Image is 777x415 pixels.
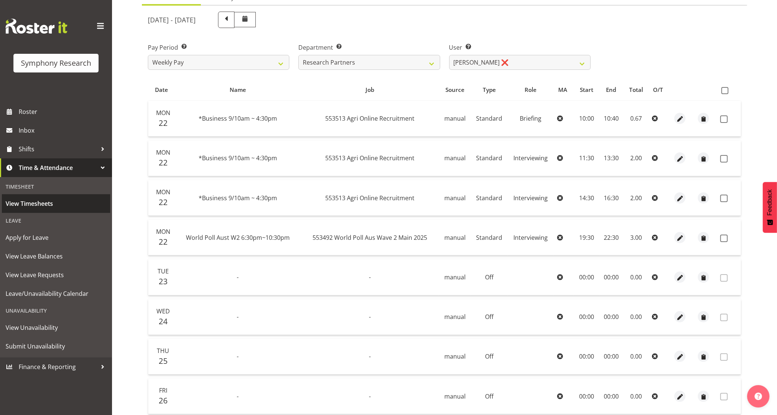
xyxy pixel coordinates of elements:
[155,86,168,94] span: Date
[156,109,170,117] span: Mon
[6,322,106,333] span: View Unavailability
[444,194,466,202] span: manual
[2,213,110,228] div: Leave
[574,101,599,137] td: 10:00
[19,125,108,136] span: Inbox
[449,43,591,52] label: User
[2,337,110,356] a: Submit Unavailability
[444,154,466,162] span: manual
[325,114,414,123] span: 553513 Agri Online Recruitment
[520,114,542,123] span: Briefing
[514,233,548,242] span: Interviewing
[21,58,91,69] div: Symphony Research
[514,154,548,162] span: Interviewing
[483,86,496,94] span: Type
[369,313,371,321] span: -
[574,180,599,216] td: 14:30
[599,101,623,137] td: 10:40
[313,233,427,242] span: 553492 World Poll Aus Wave 2 Main 2025
[471,299,508,335] td: Off
[653,86,663,94] span: O/T
[19,361,97,372] span: Finance & Reporting
[623,378,649,414] td: 0.00
[514,194,548,202] span: Interviewing
[623,220,649,255] td: 3.00
[157,347,169,355] span: Thu
[2,247,110,266] a: View Leave Balances
[159,236,168,247] span: 22
[237,313,239,321] span: -
[159,316,168,326] span: 24
[199,154,277,162] span: *Business 9/10am ~ 4:30pm
[6,232,106,243] span: Apply for Leave
[6,341,106,352] span: Submit Unavailability
[159,386,167,394] span: Fri
[159,395,168,406] span: 26
[444,114,466,123] span: manual
[471,140,508,176] td: Standard
[2,303,110,318] div: Unavailability
[6,269,106,281] span: View Leave Requests
[159,157,168,168] span: 22
[629,86,643,94] span: Total
[755,393,762,400] img: help-xxl-2.png
[325,154,414,162] span: 553513 Agri Online Recruitment
[156,148,170,157] span: Mon
[599,220,623,255] td: 22:30
[444,273,466,281] span: manual
[19,143,97,155] span: Shifts
[148,43,289,52] label: Pay Period
[6,19,67,34] img: Rosterit website logo
[580,86,593,94] span: Start
[471,180,508,216] td: Standard
[574,339,599,375] td: 00:00
[444,392,466,400] span: manual
[471,259,508,295] td: Off
[444,233,466,242] span: manual
[471,339,508,375] td: Off
[237,352,239,360] span: -
[599,378,623,414] td: 00:00
[623,180,649,216] td: 2.00
[366,86,374,94] span: Job
[159,118,168,128] span: 22
[599,299,623,335] td: 00:00
[574,378,599,414] td: 00:00
[6,198,106,209] span: View Timesheets
[763,182,777,233] button: Feedback - Show survey
[444,352,466,360] span: manual
[599,259,623,295] td: 00:00
[199,194,277,202] span: *Business 9/10am ~ 4:30pm
[525,86,537,94] span: Role
[471,378,508,414] td: Off
[767,189,773,216] span: Feedback
[558,86,567,94] span: MA
[19,106,108,117] span: Roster
[471,101,508,137] td: Standard
[2,266,110,284] a: View Leave Requests
[186,233,290,242] span: World Poll Aust W2 6:30pm~10:30pm
[445,86,464,94] span: Source
[599,339,623,375] td: 00:00
[148,16,196,24] h5: [DATE] - [DATE]
[6,251,106,262] span: View Leave Balances
[156,188,170,196] span: Mon
[623,339,649,375] td: 0.00
[325,194,414,202] span: 553513 Agri Online Recruitment
[199,114,277,123] span: *Business 9/10am ~ 4:30pm
[623,140,649,176] td: 2.00
[606,86,616,94] span: End
[623,101,649,137] td: 0.67
[159,276,168,287] span: 23
[230,86,246,94] span: Name
[574,299,599,335] td: 00:00
[156,307,170,315] span: Wed
[156,227,170,236] span: Mon
[2,318,110,337] a: View Unavailability
[2,228,110,247] a: Apply for Leave
[237,392,239,400] span: -
[599,140,623,176] td: 13:30
[599,180,623,216] td: 16:30
[159,197,168,207] span: 22
[574,140,599,176] td: 11:30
